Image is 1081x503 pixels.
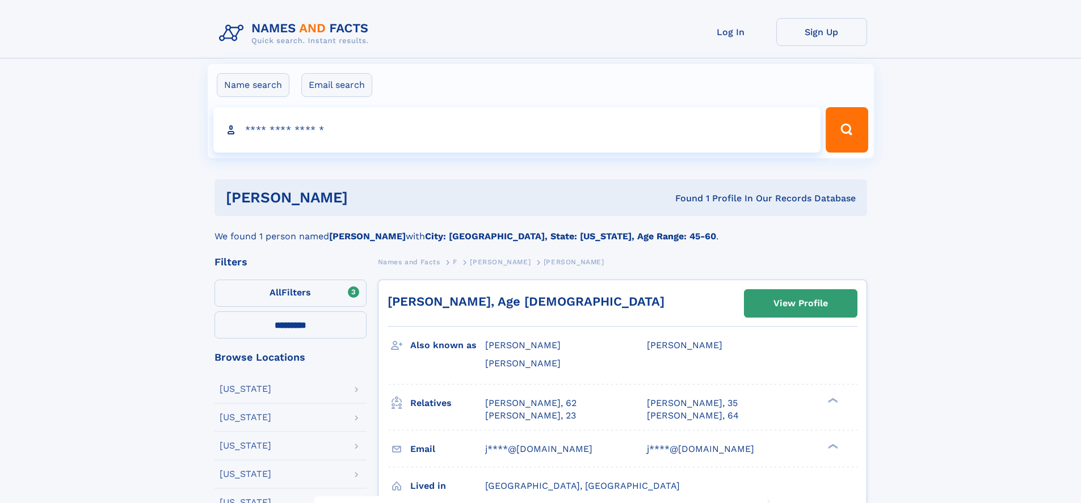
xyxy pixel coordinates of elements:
[378,255,440,269] a: Names and Facts
[226,191,512,205] h1: [PERSON_NAME]
[685,18,776,46] a: Log In
[410,476,485,496] h3: Lived in
[214,280,367,307] label: Filters
[485,480,680,491] span: [GEOGRAPHIC_DATA], [GEOGRAPHIC_DATA]
[220,384,271,394] div: [US_STATE]
[485,409,576,422] a: [PERSON_NAME], 23
[544,258,604,266] span: [PERSON_NAME]
[214,257,367,267] div: Filters
[217,73,289,97] label: Name search
[773,290,828,316] div: View Profile
[214,216,867,243] div: We found 1 person named with .
[214,352,367,362] div: Browse Locations
[220,413,271,422] div: [US_STATE]
[329,231,406,242] b: [PERSON_NAME]
[776,18,867,46] a: Sign Up
[647,340,722,350] span: [PERSON_NAME]
[825,442,839,450] div: ❯
[647,409,739,422] a: [PERSON_NAME], 64
[410,336,485,355] h3: Also known as
[410,439,485,459] h3: Email
[425,231,716,242] b: City: [GEOGRAPHIC_DATA], State: [US_STATE], Age Range: 45-60
[410,394,485,413] h3: Relatives
[485,358,561,369] span: [PERSON_NAME]
[826,107,868,153] button: Search Button
[214,18,378,49] img: Logo Names and Facts
[511,192,856,205] div: Found 1 Profile In Our Records Database
[388,294,664,308] a: [PERSON_NAME], Age [DEMOGRAPHIC_DATA]
[270,287,281,298] span: All
[825,396,839,404] div: ❯
[647,397,738,409] a: [PERSON_NAME], 35
[470,258,531,266] span: [PERSON_NAME]
[744,290,857,317] a: View Profile
[213,107,821,153] input: search input
[485,397,577,409] a: [PERSON_NAME], 62
[220,441,271,450] div: [US_STATE]
[485,340,561,350] span: [PERSON_NAME]
[301,73,372,97] label: Email search
[453,258,457,266] span: F
[453,255,457,269] a: F
[220,470,271,479] div: [US_STATE]
[470,255,531,269] a: [PERSON_NAME]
